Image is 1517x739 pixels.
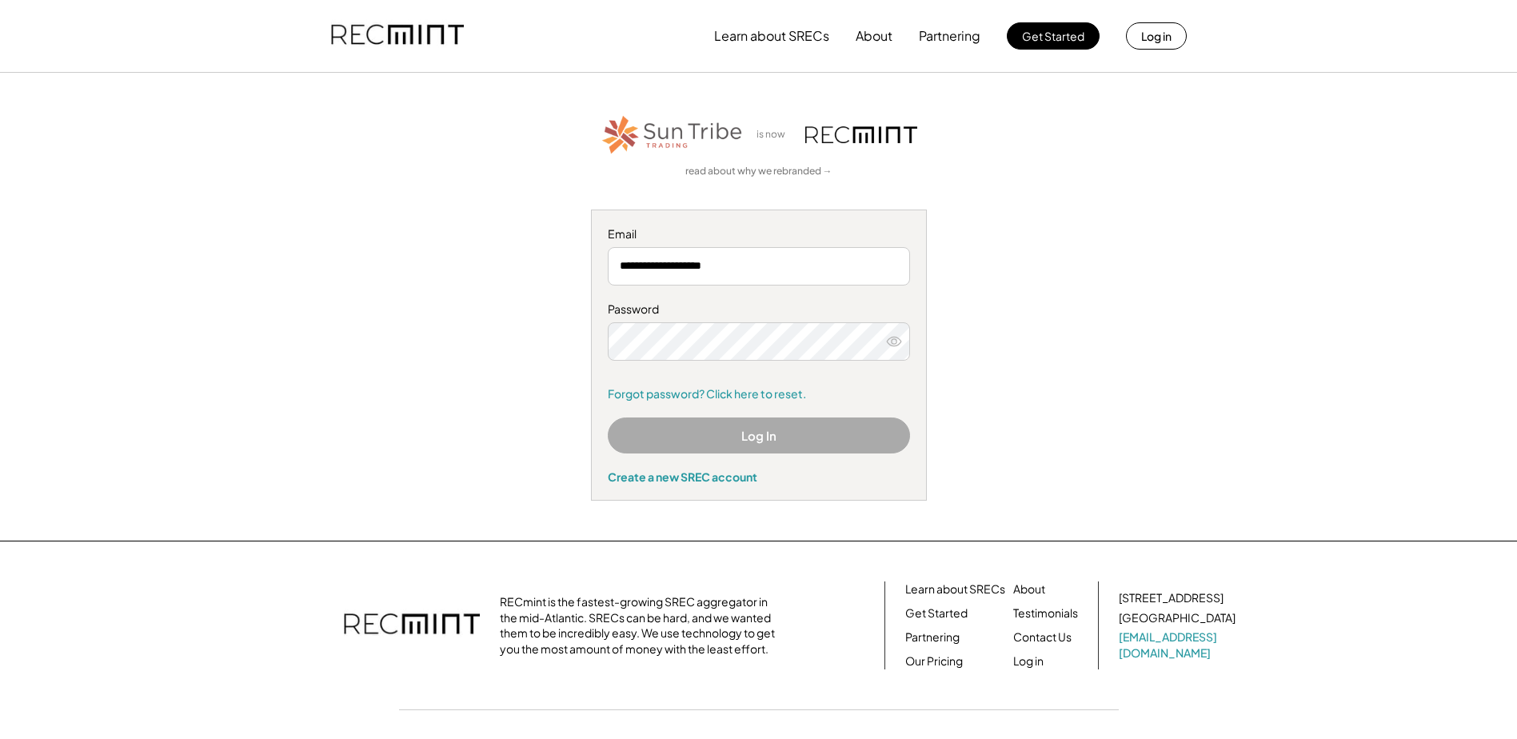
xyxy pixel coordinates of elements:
button: Log In [608,417,910,453]
a: read about why we rebranded → [685,165,832,178]
div: Email [608,226,910,242]
a: Testimonials [1013,605,1078,621]
div: Create a new SREC account [608,469,910,484]
div: [GEOGRAPHIC_DATA] [1119,610,1236,626]
img: STT_Horizontal_Logo%2B-%2BColor.png [601,113,745,157]
button: Learn about SRECs [714,20,829,52]
div: RECmint is the fastest-growing SREC aggregator in the mid-Atlantic. SRECs can be hard, and we wan... [500,594,784,657]
img: recmint-logotype%403x.png [805,126,917,143]
a: Partnering [905,629,960,645]
img: recmint-logotype%403x.png [331,9,464,63]
a: Contact Us [1013,629,1072,645]
a: Forgot password? Click here to reset. [608,386,910,402]
button: Log in [1126,22,1187,50]
div: is now [753,128,797,142]
button: About [856,20,892,52]
a: Get Started [905,605,968,621]
a: Log in [1013,653,1044,669]
button: Partnering [919,20,980,52]
div: Password [608,302,910,318]
a: [EMAIL_ADDRESS][DOMAIN_NAME] [1119,629,1239,661]
a: Learn about SRECs [905,581,1005,597]
a: About [1013,581,1045,597]
button: Get Started [1007,22,1100,50]
img: recmint-logotype%403x.png [344,597,480,653]
a: Our Pricing [905,653,963,669]
div: [STREET_ADDRESS] [1119,590,1224,606]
